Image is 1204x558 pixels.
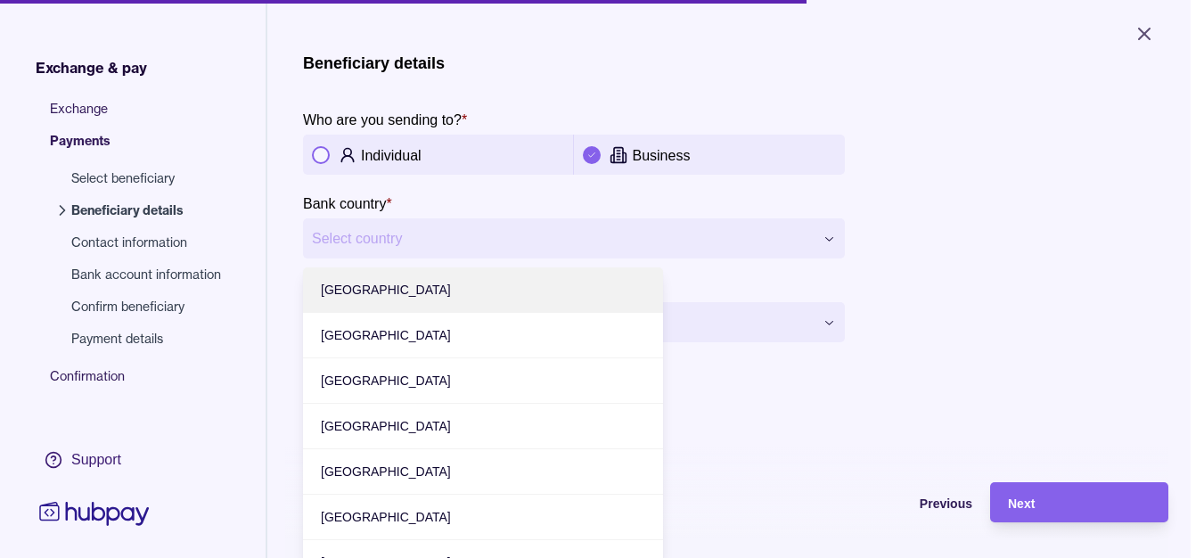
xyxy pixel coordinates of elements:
img: au [312,458,339,485]
span: Next [1008,496,1035,511]
img: ax [312,276,339,303]
img: ad [312,322,339,349]
span: Previous [920,496,972,511]
span: [GEOGRAPHIC_DATA] [348,510,478,524]
span: [GEOGRAPHIC_DATA] [348,464,478,479]
img: ar [312,413,339,439]
span: [GEOGRAPHIC_DATA] [348,283,478,297]
img: ao [312,367,339,394]
img: at [312,504,339,530]
span: [GEOGRAPHIC_DATA] [348,373,478,388]
span: [GEOGRAPHIC_DATA] [348,419,478,433]
span: [GEOGRAPHIC_DATA] [348,328,478,342]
